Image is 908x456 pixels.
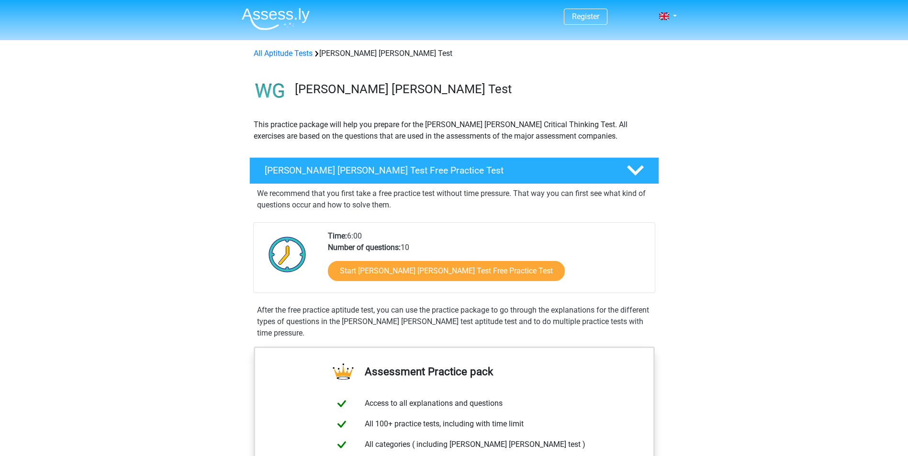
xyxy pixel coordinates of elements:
[265,165,611,176] h4: [PERSON_NAME] [PERSON_NAME] Test Free Practice Test
[250,71,291,111] img: watson glaser test
[328,231,347,240] b: Time:
[253,304,655,339] div: After the free practice aptitude test, you can use the practice package to go through the explana...
[254,49,313,58] a: All Aptitude Tests
[572,12,599,21] a: Register
[246,157,663,184] a: [PERSON_NAME] [PERSON_NAME] Test Free Practice Test
[257,188,651,211] p: We recommend that you first take a free practice test without time pressure. That way you can fir...
[254,119,655,142] p: This practice package will help you prepare for the [PERSON_NAME] [PERSON_NAME] Critical Thinking...
[295,82,651,97] h3: [PERSON_NAME] [PERSON_NAME] Test
[321,230,654,293] div: 6:00 10
[263,230,312,278] img: Clock
[328,243,401,252] b: Number of questions:
[242,8,310,30] img: Assessly
[328,261,565,281] a: Start [PERSON_NAME] [PERSON_NAME] Test Free Practice Test
[250,48,659,59] div: [PERSON_NAME] [PERSON_NAME] Test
